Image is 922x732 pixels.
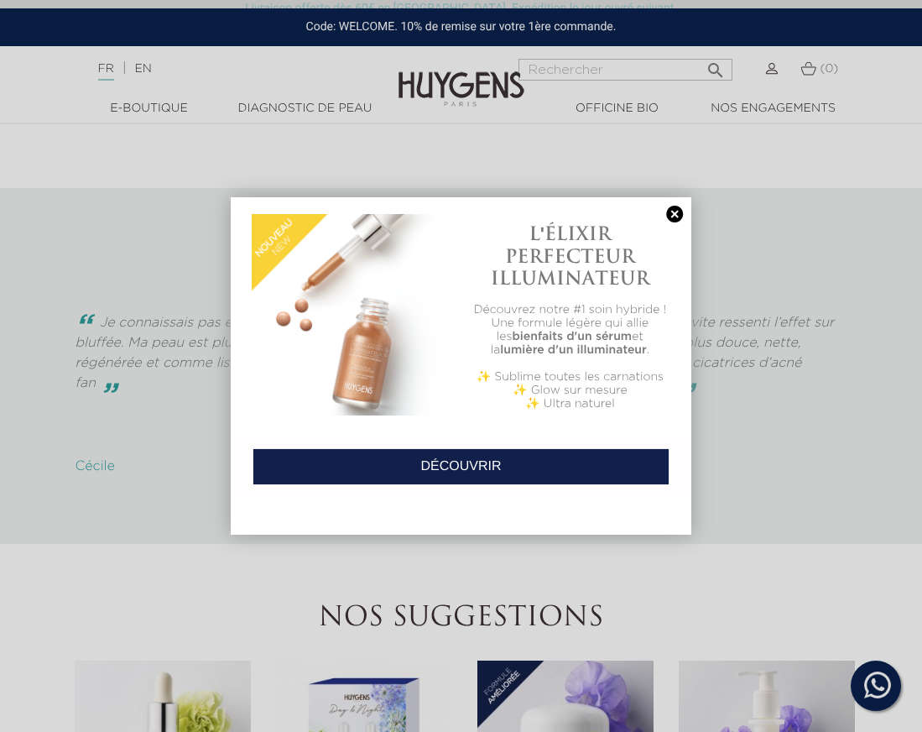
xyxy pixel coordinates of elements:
p: ✨ Ultra naturel [470,397,671,410]
h1: L'ÉLIXIR PERFECTEUR ILLUMINATEUR [470,222,671,289]
a: DÉCOUVRIR [253,448,670,485]
p: ✨ Sublime toutes les carnations [470,370,671,384]
b: lumière d'un illuminateur [500,344,647,356]
b: bienfaits d'un sérum [512,331,632,342]
p: Découvrez notre #1 soin hybride ! Une formule légère qui allie les et la . [470,303,671,357]
p: ✨ Glow sur mesure [470,384,671,397]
